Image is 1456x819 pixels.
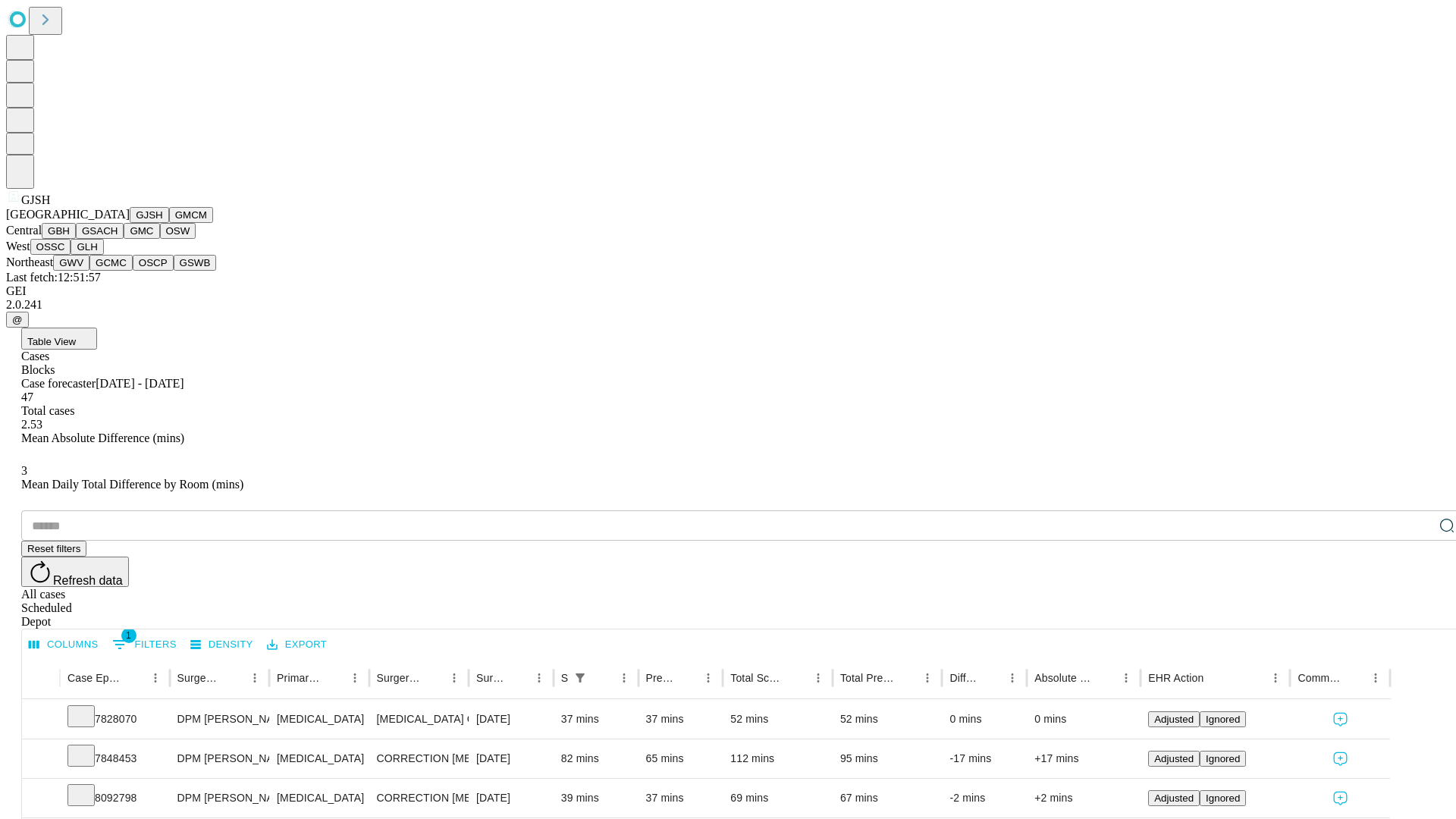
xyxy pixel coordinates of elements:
div: -17 mins [949,739,1019,778]
button: Sort [507,667,529,689]
div: 69 mins [730,779,825,817]
button: Menu [808,667,829,689]
button: OSW [160,223,196,239]
div: 112 mins [730,739,825,778]
span: Northeast [6,256,53,268]
div: Predicted In Room Duration [646,672,676,684]
button: OSCP [133,255,174,271]
span: 3 [21,464,27,477]
button: Sort [124,667,145,689]
button: Expand [30,786,52,812]
div: 1 active filter [570,667,591,689]
button: Adjusted [1148,711,1200,727]
span: 2.53 [21,418,42,431]
div: Difference [949,672,979,684]
div: Surgery Name [377,672,421,684]
div: [MEDICAL_DATA] [277,700,361,739]
button: Reset filters [21,541,86,557]
span: Last fetch: 12:51:57 [6,271,101,284]
span: [GEOGRAPHIC_DATA] [6,208,130,221]
div: Comments [1298,672,1341,684]
button: Ignored [1200,751,1246,767]
span: West [6,240,30,253]
div: [MEDICAL_DATA] COMPLETE EXCISION 5TH [MEDICAL_DATA] HEAD [377,700,461,739]
button: Sort [676,667,698,689]
button: Sort [323,667,344,689]
div: 7848453 [67,739,162,778]
div: CORRECTION [MEDICAL_DATA], RESECTION [MEDICAL_DATA] BASE [377,739,461,778]
div: 37 mins [646,700,716,739]
button: Expand [30,707,52,733]
span: GJSH [21,193,50,206]
div: EHR Action [1148,672,1203,684]
button: OSSC [30,239,71,255]
span: Adjusted [1154,792,1194,804]
span: 47 [21,391,33,403]
button: Menu [1002,667,1023,689]
span: Mean Daily Total Difference by Room (mins) [21,478,243,491]
div: DPM [PERSON_NAME] [PERSON_NAME] [177,739,262,778]
div: +17 mins [1034,739,1133,778]
button: Expand [30,746,52,773]
div: 52 mins [840,700,935,739]
button: GCMC [89,255,133,271]
button: Sort [1205,667,1226,689]
button: Menu [698,667,719,689]
div: 52 mins [730,700,825,739]
span: Mean Absolute Difference (mins) [21,431,184,444]
div: [DATE] [476,779,546,817]
button: GSWB [174,255,217,271]
div: Case Epic Id [67,672,122,684]
button: Ignored [1200,711,1246,727]
button: Menu [444,667,465,689]
span: Reset filters [27,543,80,554]
span: Table View [27,336,76,347]
div: 95 mins [840,739,935,778]
div: [DATE] [476,700,546,739]
button: Menu [1265,667,1286,689]
button: Export [263,633,331,657]
button: Menu [917,667,938,689]
span: Adjusted [1154,753,1194,764]
button: @ [6,312,29,328]
div: Scheduled In Room Duration [561,672,568,684]
div: GEI [6,284,1450,298]
div: 65 mins [646,739,716,778]
div: [MEDICAL_DATA] [277,739,361,778]
span: Ignored [1206,714,1240,725]
div: [MEDICAL_DATA] [277,779,361,817]
button: Sort [786,667,808,689]
button: Table View [21,328,97,350]
span: Total cases [21,404,74,417]
span: Adjusted [1154,714,1194,725]
button: Density [187,633,257,657]
div: Total Scheduled Duration [730,672,785,684]
span: Central [6,224,42,237]
button: Ignored [1200,790,1246,806]
div: Primary Service [277,672,321,684]
button: Sort [1344,667,1365,689]
button: Menu [1116,667,1137,689]
button: GWV [53,255,89,271]
button: Adjusted [1148,751,1200,767]
button: Sort [592,667,613,689]
div: 7828070 [67,700,162,739]
button: GJSH [130,207,169,223]
div: 67 mins [840,779,935,817]
button: Menu [529,667,550,689]
div: CORRECTION [MEDICAL_DATA] [377,779,461,817]
span: @ [12,314,23,325]
button: Show filters [108,632,180,657]
span: Refresh data [53,574,123,587]
button: Show filters [570,667,591,689]
div: +2 mins [1034,779,1133,817]
button: Menu [1365,667,1386,689]
button: Sort [981,667,1002,689]
div: DPM [PERSON_NAME] [PERSON_NAME] [177,779,262,817]
button: Sort [1094,667,1116,689]
button: GLH [71,239,103,255]
span: 1 [121,628,136,643]
button: GMC [124,223,159,239]
span: Ignored [1206,753,1240,764]
button: Menu [244,667,265,689]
